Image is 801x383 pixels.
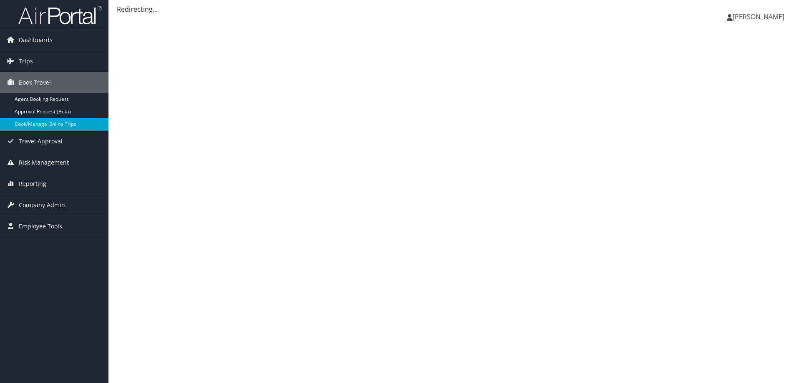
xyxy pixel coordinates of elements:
[727,4,793,29] a: [PERSON_NAME]
[19,72,51,93] span: Book Travel
[19,195,65,215] span: Company Admin
[19,216,62,237] span: Employee Tools
[733,12,784,21] span: [PERSON_NAME]
[117,4,793,14] div: Redirecting...
[19,173,46,194] span: Reporting
[19,131,63,152] span: Travel Approval
[18,5,102,25] img: airportal-logo.png
[19,152,69,173] span: Risk Management
[19,30,53,50] span: Dashboards
[19,51,33,72] span: Trips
